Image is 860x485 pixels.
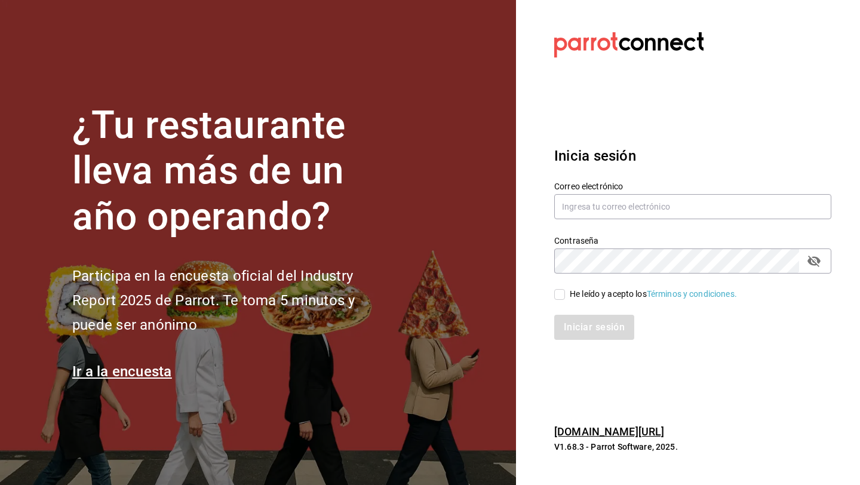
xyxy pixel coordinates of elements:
[570,288,737,300] div: He leído y acepto los
[72,363,172,380] a: Ir a la encuesta
[554,182,831,190] label: Correo electrónico
[554,425,664,438] a: [DOMAIN_NAME][URL]
[554,145,831,167] h3: Inicia sesión
[72,264,395,337] h2: Participa en la encuesta oficial del Industry Report 2025 de Parrot. Te toma 5 minutos y puede se...
[554,236,831,244] label: Contraseña
[72,103,395,240] h1: ¿Tu restaurante lleva más de un año operando?
[804,251,824,271] button: passwordField
[554,441,831,453] p: V1.68.3 - Parrot Software, 2025.
[554,194,831,219] input: Ingresa tu correo electrónico
[647,289,737,299] a: Términos y condiciones.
